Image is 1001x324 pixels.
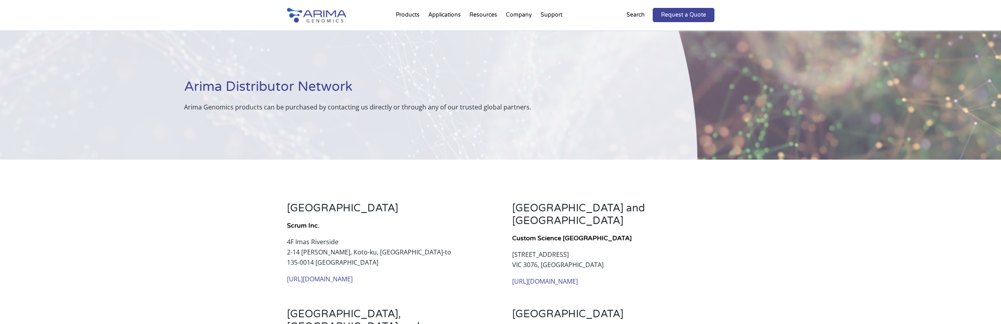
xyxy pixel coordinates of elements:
h3: [GEOGRAPHIC_DATA] and [GEOGRAPHIC_DATA] [512,202,714,233]
a: [URL][DOMAIN_NAME] [287,275,353,283]
p: [STREET_ADDRESS] VIC 3076, [GEOGRAPHIC_DATA] [512,249,714,276]
strong: Scrum Inc. [287,222,319,230]
h3: [GEOGRAPHIC_DATA] [287,202,489,220]
img: Arima-Genomics-logo [287,8,346,23]
a: [URL][DOMAIN_NAME] [512,277,578,286]
p: 4F Imas Riverside 2-14 [PERSON_NAME], Koto-ku, [GEOGRAPHIC_DATA]-to 135-0014 [GEOGRAPHIC_DATA] [287,237,489,274]
p: Search [627,10,645,20]
a: Custom Science [GEOGRAPHIC_DATA] [512,234,632,242]
p: Arima Genomics products can be purchased by contacting us directly or through any of our trusted ... [184,102,657,112]
a: Request a Quote [653,8,714,22]
h1: Arima Distributor Network [184,78,657,102]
